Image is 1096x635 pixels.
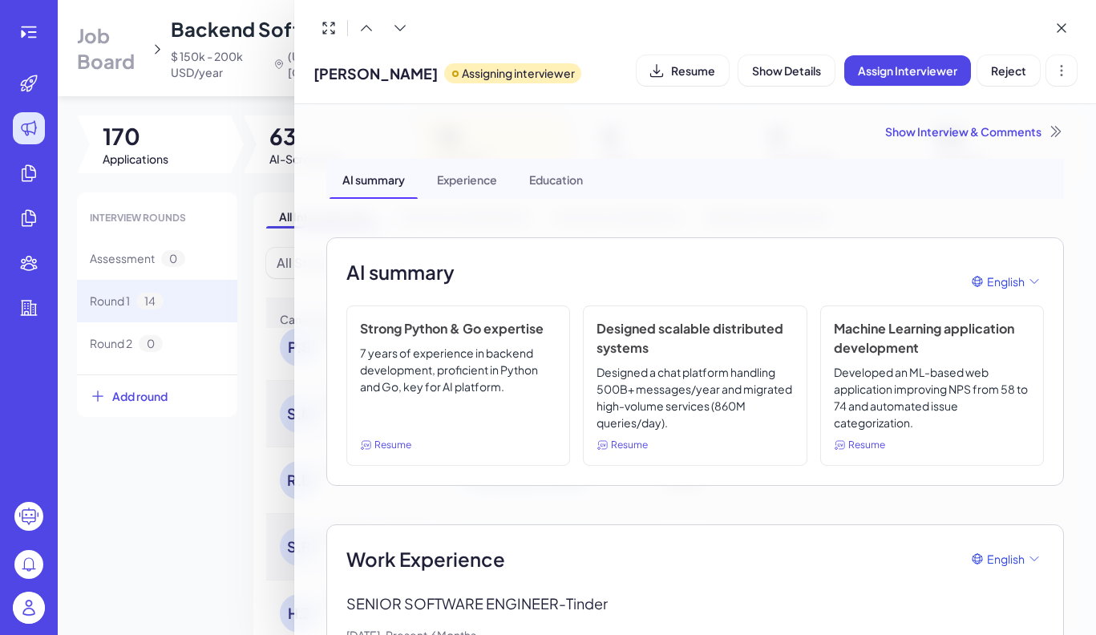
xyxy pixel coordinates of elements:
p: Developed an ML-based web application improving NPS from 58 to 74 and automated issue categorizat... [834,364,1030,431]
p: 7 years of experience in backend development, proficient in Python and Go, key for AI platform. [360,345,556,431]
div: AI summary [330,159,418,199]
span: Show Details [752,63,821,78]
p: Assigning interviewer [462,65,575,82]
span: English [987,551,1025,568]
h2: AI summary [346,257,455,286]
div: Education [516,159,596,199]
h3: Strong Python & Go expertise [360,319,556,338]
span: Resume [848,438,885,452]
span: Resume [374,438,411,452]
span: [PERSON_NAME] [313,63,438,84]
button: Reject [977,55,1040,86]
h3: Machine Learning application development [834,319,1030,358]
div: Show Interview & Comments [326,123,1064,140]
span: Work Experience [346,544,505,573]
p: SENIOR SOFTWARE ENGINEER - Tinder [346,593,1044,614]
div: Experience [424,159,510,199]
button: Assign Interviewer [844,55,971,86]
span: Resume [611,438,648,452]
p: Designed a chat platform handling 500B+ messages/year and migrated high-volume services (860M que... [597,364,793,431]
span: Resume [671,63,715,78]
button: Show Details [738,55,835,86]
span: English [987,273,1025,290]
span: Reject [991,63,1026,78]
span: Assign Interviewer [858,63,957,78]
button: Resume [637,55,729,86]
h3: Designed scalable distributed systems [597,319,793,358]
